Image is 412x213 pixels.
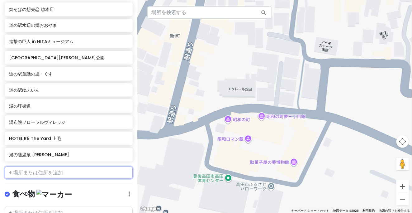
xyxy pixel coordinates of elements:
input: + 場所または住所を追加 [5,167,133,179]
button: ズームイン [396,180,409,193]
font: 地図データ ©2025 [333,209,359,212]
button: 地図のカメラ コントロール [396,135,409,148]
img: マーカー [36,190,72,199]
font: 湯布院フローラルヴィレッジ [9,119,66,125]
button: 地図上にペグマンを落として、ストリートビューを開きます [396,158,409,170]
img: グーグル [139,205,159,213]
font: 焼そばの想夫恋 総本店 [9,6,54,12]
button: キーボード争奪 [291,209,329,213]
font: 道の駅ゆふいん [9,87,40,93]
font: HOTEL R9 The Yard 上毛 [9,135,61,142]
font: 湯の迫温泉 [PERSON_NAME] [9,152,69,158]
font: 進撃の巨人 in HITAミュージアム [9,38,73,45]
font: 道の駅水辺の郷おおやま [9,22,57,28]
a: 利用規約 [363,209,375,212]
a: 地図の誤りを報告する [379,209,410,212]
font: [GEOGRAPHIC_DATA][PERSON_NAME]公園 [9,55,105,61]
button: ズームアウト [396,193,409,206]
font: 湯の坪街道 [9,103,31,109]
font: 食べ物 [12,189,35,199]
a: Google マップでこの地域を開きます（新しいウィンドウが開きます） [139,205,159,213]
font: 道の駅童話の里・くす [9,71,53,77]
input: 場所を検索する [147,6,272,19]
